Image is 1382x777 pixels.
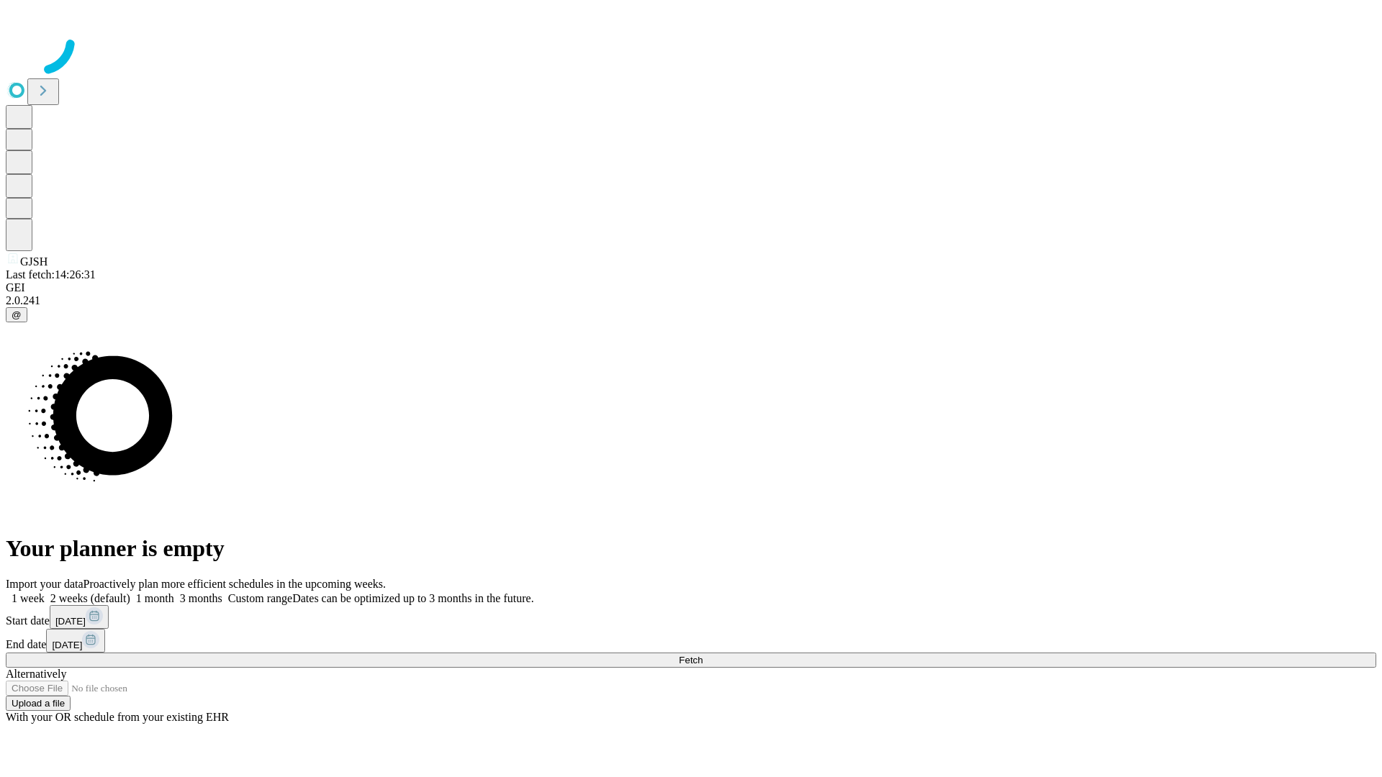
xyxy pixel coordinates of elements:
[6,535,1376,562] h1: Your planner is empty
[6,668,66,680] span: Alternatively
[679,655,703,665] span: Fetch
[180,592,222,604] span: 3 months
[46,629,105,653] button: [DATE]
[6,578,83,590] span: Import your data
[20,255,48,268] span: GJSH
[6,294,1376,307] div: 2.0.241
[228,592,292,604] span: Custom range
[292,592,533,604] span: Dates can be optimized up to 3 months in the future.
[12,309,22,320] span: @
[6,281,1376,294] div: GEI
[6,696,71,711] button: Upload a file
[50,592,130,604] span: 2 weeks (default)
[6,653,1376,668] button: Fetch
[55,616,86,627] span: [DATE]
[52,640,82,650] span: [DATE]
[6,605,1376,629] div: Start date
[12,592,45,604] span: 1 week
[6,268,96,281] span: Last fetch: 14:26:31
[6,307,27,322] button: @
[6,711,229,723] span: With your OR schedule from your existing EHR
[50,605,109,629] button: [DATE]
[6,629,1376,653] div: End date
[83,578,386,590] span: Proactively plan more efficient schedules in the upcoming weeks.
[136,592,174,604] span: 1 month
